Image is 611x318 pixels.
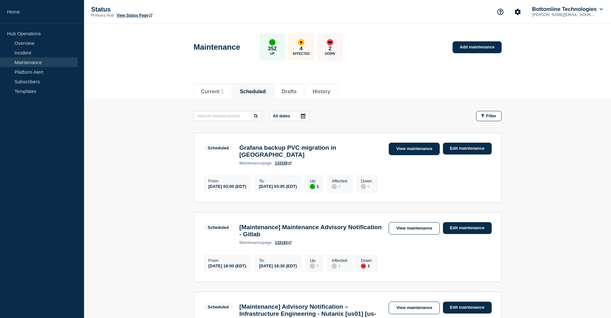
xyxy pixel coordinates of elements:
[325,52,335,55] p: Down
[310,258,319,263] p: Up :
[269,39,276,46] div: up
[361,258,373,263] p: Down :
[361,264,366,269] div: down
[310,263,319,269] div: 0
[327,39,333,46] div: down
[239,161,272,165] p: page
[511,5,524,19] button: Account settings
[208,263,246,268] div: [DATE] 18:00 (EDT)
[332,179,348,183] p: Affected :
[239,240,272,245] p: page
[268,46,277,52] p: 352
[221,89,224,94] span: 1
[270,52,275,55] p: Up
[361,179,373,183] p: Down :
[208,183,246,189] div: [DATE] 03:00 (EDT)
[389,143,439,155] a: View maintenance
[259,179,297,183] p: To :
[443,222,492,234] a: Edit maintenance
[208,146,229,150] div: Scheduled
[310,184,315,189] div: up
[298,39,304,46] div: affected
[361,183,373,189] div: 0
[361,184,366,189] div: disabled
[453,41,501,53] a: Add maintenance
[194,43,240,52] h1: Maintenance
[208,258,246,263] p: From :
[310,179,319,183] p: Up :
[332,258,348,263] p: Affected :
[208,179,246,183] p: From :
[273,113,290,118] p: All dates
[239,161,263,165] span: maintenance
[293,52,310,55] p: Affected
[494,5,507,19] button: Support
[208,225,229,230] div: Scheduled
[389,302,439,314] a: View maintenance
[259,258,297,263] p: To :
[259,183,297,189] div: [DATE] 03:05 (EDT)
[310,183,319,189] div: 1
[275,240,292,245] a: 133183
[389,222,439,235] a: View maintenance
[531,13,598,17] p: [PERSON_NAME][EMAIL_ADDRESS][DOMAIN_NAME]
[443,143,492,155] a: Edit maintenance
[310,264,315,269] div: disabled
[239,240,263,245] span: maintenance
[91,6,219,13] p: Status
[239,144,382,158] h3: Grafana backup PVC migration in [GEOGRAPHIC_DATA]
[116,13,152,18] a: View Status Page
[332,264,337,269] div: disabled
[361,263,373,269] div: 1
[259,263,297,268] div: [DATE] 18:30 (EDT)
[91,13,114,18] p: Primary Hub
[476,111,502,121] button: Filter
[201,89,224,95] button: Current 1
[208,305,229,309] div: Scheduled
[240,89,266,95] button: Scheduled
[531,6,604,13] button: Bottomline Technologies
[332,184,337,189] div: disabled
[486,113,496,118] span: Filter
[313,89,330,95] button: History
[239,224,382,238] h3: [Maintenance] Maintenance Advisory Notification - Gitlab
[300,46,302,52] p: 4
[282,89,297,95] button: Drafts
[443,302,492,314] a: Edit maintenance
[328,46,331,52] p: 2
[275,161,292,165] a: 133326
[269,111,309,121] button: All dates
[194,111,262,121] input: Search maintenances
[332,263,348,269] div: 0
[332,183,348,189] div: 0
